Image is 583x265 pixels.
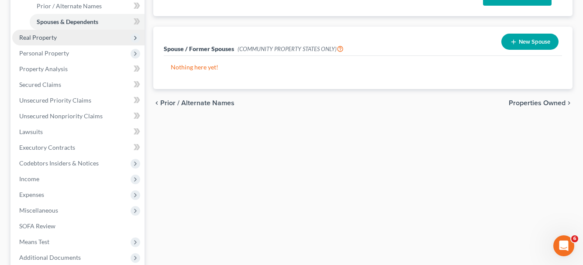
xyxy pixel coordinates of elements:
span: Miscellaneous [19,206,58,214]
span: (COMMUNITY PROPERTY STATES ONLY) [238,45,344,52]
span: Property Analysis [19,65,68,72]
span: 6 [571,235,578,242]
a: SOFA Review [12,218,145,234]
button: New Spouse [501,34,559,50]
i: chevron_right [566,100,573,107]
span: Executory Contracts [19,144,75,151]
span: Prior / Alternate Names [37,2,102,10]
a: Executory Contracts [12,140,145,155]
a: Property Analysis [12,61,145,77]
span: Spouses & Dependents [37,18,98,25]
span: Codebtors Insiders & Notices [19,159,99,167]
span: Real Property [19,34,57,41]
span: Lawsuits [19,128,43,135]
span: Personal Property [19,49,69,57]
button: Properties Owned chevron_right [509,100,573,107]
span: SOFA Review [19,222,55,230]
span: Unsecured Nonpriority Claims [19,112,103,120]
span: Income [19,175,39,182]
span: Spouse / Former Spouses [164,45,234,52]
span: Unsecured Priority Claims [19,96,91,104]
span: Secured Claims [19,81,61,88]
a: Unsecured Nonpriority Claims [12,108,145,124]
span: Prior / Alternate Names [160,100,235,107]
a: Secured Claims [12,77,145,93]
span: Additional Documents [19,254,81,261]
span: Expenses [19,191,44,198]
iframe: Intercom live chat [553,235,574,256]
i: chevron_left [153,100,160,107]
a: Unsecured Priority Claims [12,93,145,108]
a: Spouses & Dependents [30,14,145,30]
span: Properties Owned [509,100,566,107]
p: Nothing here yet! [171,63,555,72]
a: Lawsuits [12,124,145,140]
span: Means Test [19,238,49,245]
button: chevron_left Prior / Alternate Names [153,100,235,107]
